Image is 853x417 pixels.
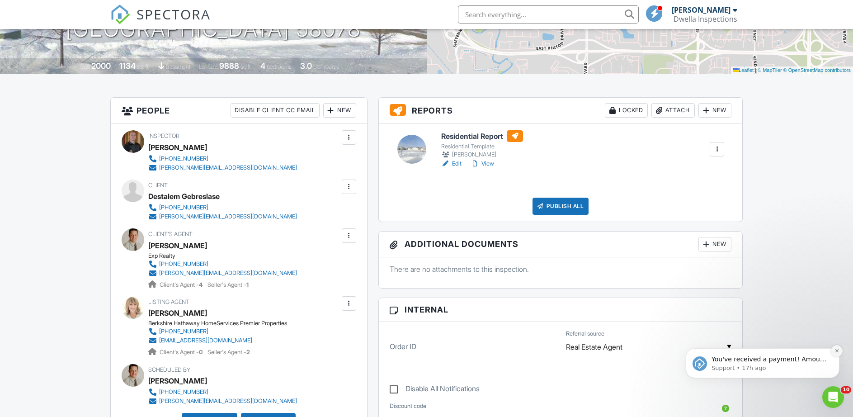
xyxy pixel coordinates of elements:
span: Seller's Agent - [207,349,250,355]
span: basement [166,63,190,70]
div: Attach [651,103,695,118]
a: [PERSON_NAME][EMAIL_ADDRESS][DOMAIN_NAME] [148,163,297,172]
h3: People [111,98,367,123]
span: Listing Agent [148,299,189,305]
a: [PHONE_NUMBER] [148,203,297,212]
div: 4 [260,61,265,71]
img: Profile image for Support [20,65,35,79]
p: There are no attachments to this inspection. [390,264,732,274]
iframe: Intercom notifications message [672,292,853,393]
span: sq. ft. [137,63,150,70]
div: Berkshire Hathaway HomeServices Premier Properties [148,320,287,327]
div: [PERSON_NAME][EMAIL_ADDRESS][DOMAIN_NAME] [159,270,297,277]
div: message notification from Support, 17h ago. You've received a payment! Amount $395.00 Fee $0.00 N... [14,57,167,86]
div: 3.0 [300,61,312,71]
span: sq.ft. [240,63,252,70]
h3: Additional Documents [379,232,743,257]
h3: Reports [379,98,743,123]
button: Dismiss notification [159,53,170,65]
h3: Internal [379,298,743,322]
span: bathrooms [313,63,339,70]
iframe: Intercom live chat [822,386,844,408]
div: [PERSON_NAME][EMAIL_ADDRESS][DOMAIN_NAME] [159,164,297,171]
span: SPECTORA [137,5,211,24]
div: [PHONE_NUMBER] [159,155,208,162]
strong: 0 [199,349,203,355]
div: 9888 [219,61,239,71]
span: Client [148,182,168,189]
a: © OpenStreetMap contributors [783,67,851,73]
label: Order ID [390,341,416,351]
a: [PHONE_NUMBER] [148,388,297,397]
strong: 4 [199,281,203,288]
a: © MapTiler [758,67,782,73]
span: | [755,67,756,73]
span: 10 [841,386,851,393]
strong: 1 [246,281,249,288]
label: Disable All Notifications [390,384,480,396]
div: [PERSON_NAME][EMAIL_ADDRESS][DOMAIN_NAME] [159,398,297,405]
h6: Residential Report [441,130,523,142]
a: [PERSON_NAME] [148,239,207,252]
div: [PERSON_NAME] [148,141,207,154]
div: 1134 [119,61,136,71]
div: Disable Client CC Email [231,103,320,118]
div: [PERSON_NAME][EMAIL_ADDRESS][DOMAIN_NAME] [159,213,297,220]
div: [PERSON_NAME] [441,150,523,159]
span: Seller's Agent - [207,281,249,288]
div: Residential Template [441,143,523,150]
div: [PHONE_NUMBER] [159,261,208,268]
a: View [471,159,494,168]
input: Search everything... [458,5,639,24]
a: [PERSON_NAME][EMAIL_ADDRESS][DOMAIN_NAME] [148,212,297,221]
span: Client's Agent - [160,349,204,355]
span: Inspector [148,133,179,139]
strong: 2 [246,349,250,355]
span: Client's Agent - [160,281,204,288]
div: Destalem Gebreslase [148,190,220,203]
div: Exp Realty [148,252,304,260]
p: Message from Support, sent 17h ago [39,72,156,81]
span: Lot Size [199,63,218,70]
div: [PHONE_NUMBER] [159,389,208,396]
span: Built [80,63,90,70]
a: Leaflet [733,67,754,73]
div: New [698,237,731,251]
label: Referral source [566,330,604,338]
div: New [323,103,356,118]
div: [PHONE_NUMBER] [159,328,208,335]
div: Locked [605,103,648,118]
div: [PHONE_NUMBER] [159,204,208,211]
a: [PHONE_NUMBER] [148,154,297,163]
a: Edit [441,159,462,168]
span: Scheduled By [148,366,190,373]
img: The Best Home Inspection Software - Spectora [110,5,130,24]
div: New [698,103,731,118]
a: [PHONE_NUMBER] [148,260,297,269]
a: [PERSON_NAME] [148,306,207,320]
a: [PHONE_NUMBER] [148,327,280,336]
span: Client's Agent [148,231,193,237]
label: Discount code [390,402,426,410]
span: bedrooms [267,63,292,70]
a: [PERSON_NAME][EMAIL_ADDRESS][DOMAIN_NAME] [148,397,297,406]
div: Dwella Inspections [674,14,737,24]
div: [PERSON_NAME] [148,374,207,388]
div: [EMAIL_ADDRESS][DOMAIN_NAME] [159,337,252,344]
div: Publish All [533,198,589,215]
div: 2000 [91,61,111,71]
p: You've received a payment! Amount $395.00 Fee $0.00 Net $395.00 Transaction # pi_3S0umwK7snlDGpRF... [39,63,156,72]
div: [PERSON_NAME] [672,5,730,14]
a: Residential Report Residential Template [PERSON_NAME] [441,130,523,159]
a: SPECTORA [110,12,211,31]
a: [PERSON_NAME][EMAIL_ADDRESS][DOMAIN_NAME] [148,269,297,278]
a: [EMAIL_ADDRESS][DOMAIN_NAME] [148,336,280,345]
